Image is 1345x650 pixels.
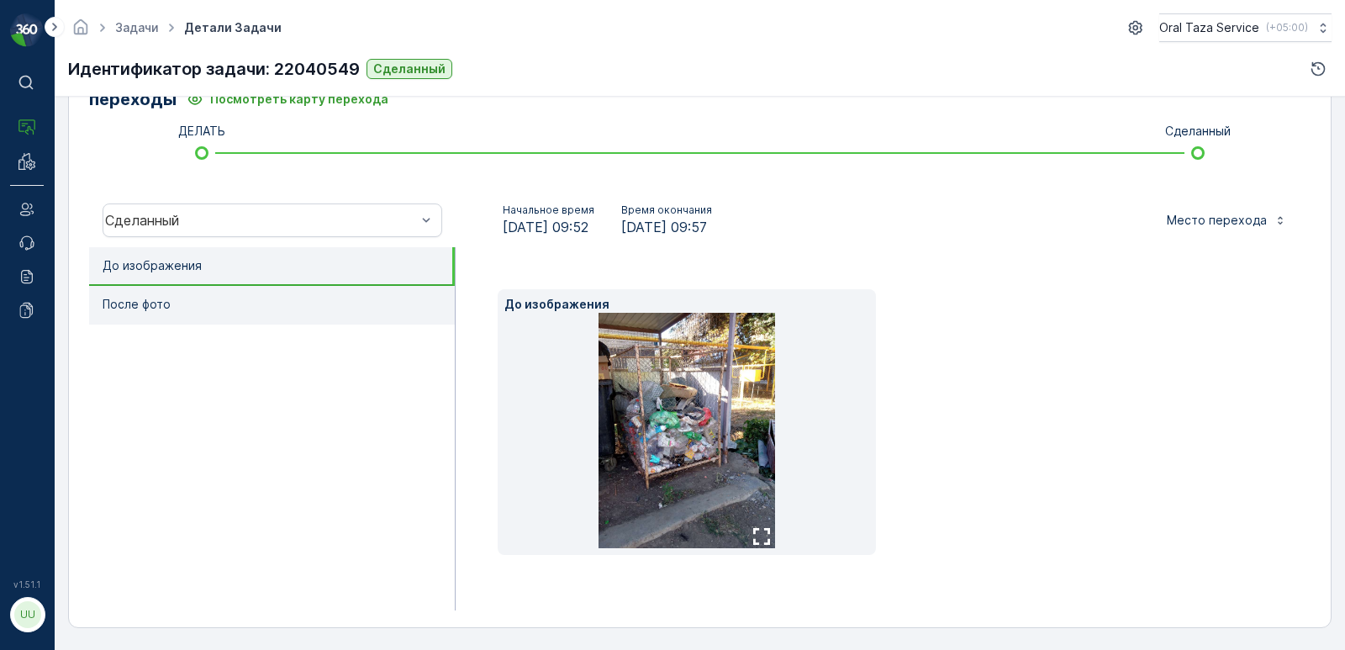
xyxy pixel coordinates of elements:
p: Место перехода [1167,212,1267,229]
a: задачи [115,20,159,34]
button: UU [10,593,44,637]
span: Детали задачи [181,19,285,36]
p: После фото [103,296,171,313]
p: Начальное время [503,203,594,217]
img: d15d1fd4722b446e8f48ba5a54d8cc5c.jpg [599,313,775,548]
p: Сделанный [373,61,446,77]
p: Посмотреть карту перехода [210,91,388,108]
p: Oral Taza Service [1159,19,1259,36]
p: До изображения [504,296,870,313]
button: Oral Taza Service(+05:00) [1159,13,1332,42]
span: [DATE] 09:57 [621,217,712,237]
img: logo [10,13,44,47]
button: Сделанный [367,59,452,79]
a: Домашняя страница [71,24,90,39]
p: ( +05:00 ) [1266,21,1308,34]
p: ДЕЛАТЬ [178,123,225,140]
p: Идентификатор задачи: 22040549 [68,56,360,82]
p: Время окончания [621,203,712,217]
button: Посмотреть карту перехода [177,86,398,113]
p: До изображения [103,257,202,274]
div: UU [14,601,41,628]
span: [DATE] 09:52 [503,217,594,237]
p: переходы [89,87,177,112]
div: Сделанный [105,213,416,228]
button: Место перехода [1157,207,1297,234]
span: v 1.51.1 [10,579,44,589]
p: Сделанный [1165,123,1231,140]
